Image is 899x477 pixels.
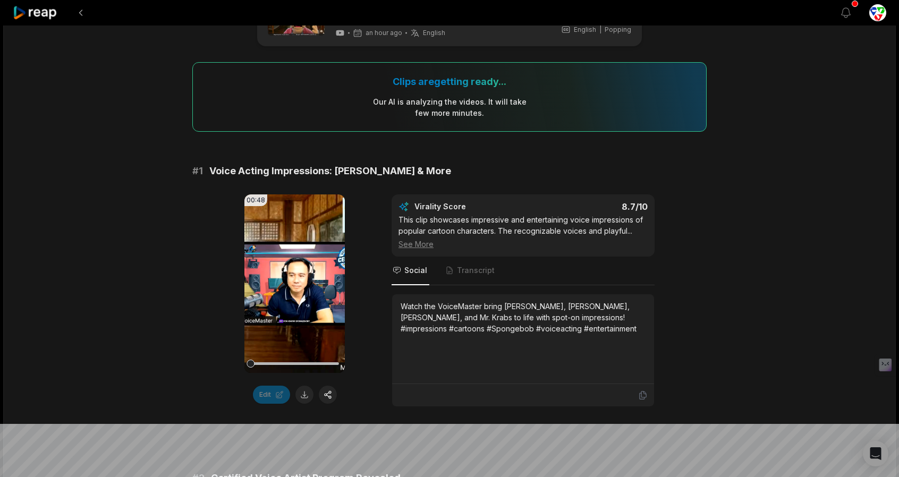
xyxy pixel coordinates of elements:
[414,201,529,212] div: Virality Score
[209,164,451,178] span: Voice Acting Impressions: [PERSON_NAME] & More
[534,201,648,212] div: 8.7 /10
[605,25,631,35] span: Popping
[366,29,402,37] span: an hour ago
[398,238,648,250] div: See More
[192,164,203,178] span: # 1
[457,265,495,276] span: Transcript
[574,25,596,35] span: English
[599,25,601,35] span: |
[393,75,506,88] div: Clips are getting ready...
[404,265,427,276] span: Social
[372,96,527,118] div: Our AI is analyzing the video s . It will take few more minutes.
[398,214,648,250] div: This clip showcases impressive and entertaining voice impressions of popular cartoon characters. ...
[863,441,888,466] div: Open Intercom Messenger
[423,29,445,37] span: English
[392,257,655,285] nav: Tabs
[401,301,646,334] div: Watch the VoiceMaster bring [PERSON_NAME], [PERSON_NAME], [PERSON_NAME], and Mr. Krabs to life wi...
[244,194,345,373] video: Your browser does not support mp4 format.
[253,386,290,404] button: Edit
